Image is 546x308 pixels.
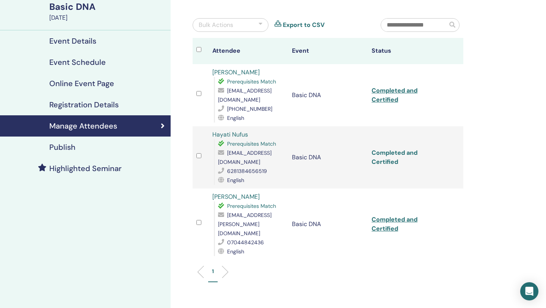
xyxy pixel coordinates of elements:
[49,143,75,152] h4: Publish
[288,64,368,126] td: Basic DNA
[212,193,260,201] a: [PERSON_NAME]
[372,86,417,104] a: Completed and Certified
[227,177,244,184] span: English
[212,68,260,76] a: [PERSON_NAME]
[49,58,106,67] h4: Event Schedule
[218,212,271,237] span: [EMAIL_ADDRESS][PERSON_NAME][DOMAIN_NAME]
[49,79,114,88] h4: Online Event Page
[283,20,325,30] a: Export to CSV
[49,121,117,130] h4: Manage Attendees
[49,0,166,13] div: Basic DNA
[227,239,264,246] span: 07044842436
[218,87,271,103] span: [EMAIL_ADDRESS][DOMAIN_NAME]
[227,105,272,112] span: [PHONE_NUMBER]
[227,140,276,147] span: Prerequisites Match
[218,149,271,165] span: [EMAIL_ADDRESS][DOMAIN_NAME]
[49,164,122,173] h4: Highlighted Seminar
[49,36,96,46] h4: Event Details
[288,189,368,260] td: Basic DNA
[227,78,276,85] span: Prerequisites Match
[227,115,244,121] span: English
[227,203,276,209] span: Prerequisites Match
[288,126,368,189] td: Basic DNA
[212,130,248,138] a: Hayati Nufus
[49,100,119,109] h4: Registration Details
[368,38,447,64] th: Status
[212,267,214,275] p: 1
[288,38,368,64] th: Event
[199,20,233,30] div: Bulk Actions
[45,0,171,22] a: Basic DNA[DATE]
[227,248,244,255] span: English
[372,215,417,233] a: Completed and Certified
[372,149,417,166] a: Completed and Certified
[520,282,538,300] div: Open Intercom Messenger
[49,13,166,22] div: [DATE]
[227,168,267,174] span: 6281384656519
[209,38,288,64] th: Attendee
